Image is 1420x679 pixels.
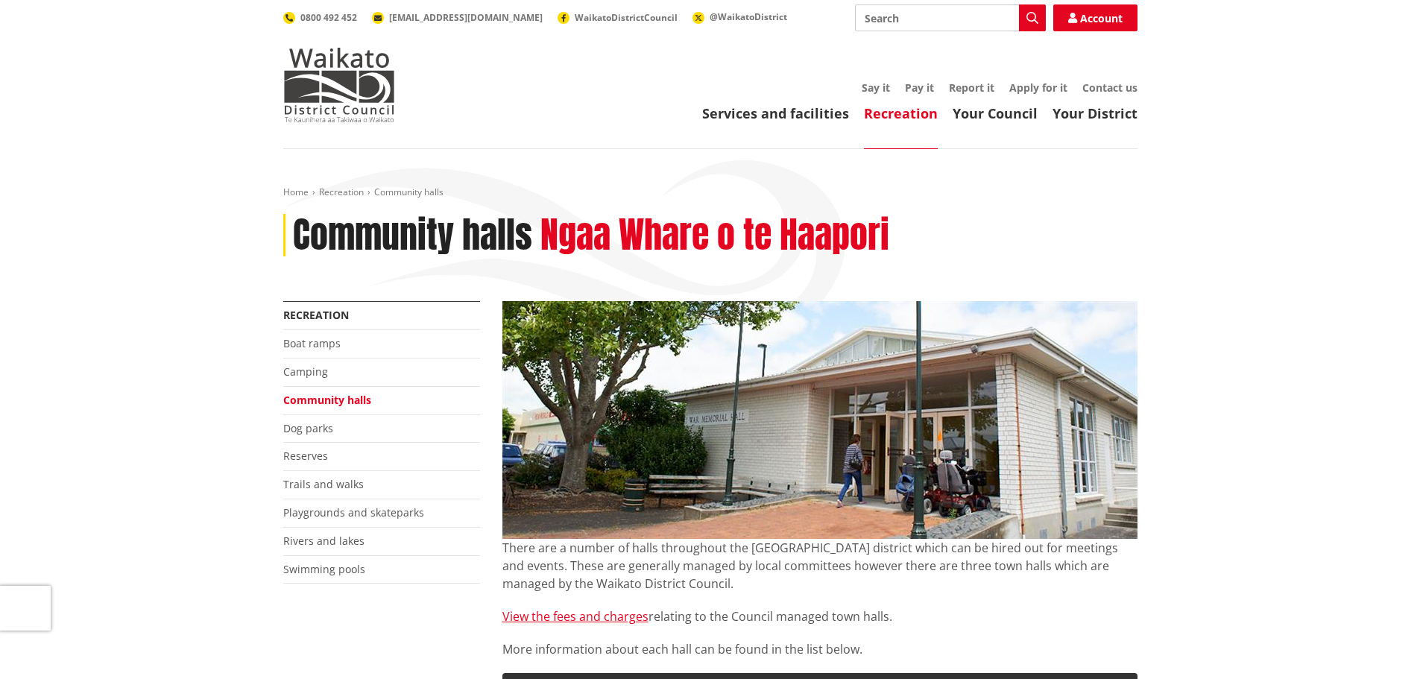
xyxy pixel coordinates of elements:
[283,505,424,519] a: Playgrounds and skateparks
[283,336,341,350] a: Boat ramps
[283,11,357,24] a: 0800 492 452
[1009,80,1067,95] a: Apply for it
[502,539,1137,593] p: There are a number of halls throughout the [GEOGRAPHIC_DATA] district which can be hired out for ...
[558,11,678,24] a: WaikatoDistrictCouncil
[862,80,890,95] a: Say it
[855,4,1046,31] input: Search input
[953,104,1038,122] a: Your Council
[293,214,532,257] h1: Community halls
[300,11,357,24] span: 0800 492 452
[283,308,349,322] a: Recreation
[502,607,1137,625] p: relating to the Council managed town halls.
[283,421,333,435] a: Dog parks
[283,364,328,379] a: Camping
[1082,80,1137,95] a: Contact us
[1053,4,1137,31] a: Account
[283,186,1137,199] nav: breadcrumb
[575,11,678,24] span: WaikatoDistrictCouncil
[389,11,543,24] span: [EMAIL_ADDRESS][DOMAIN_NAME]
[283,562,365,576] a: Swimming pools
[502,608,649,625] a: View the fees and charges
[502,301,1137,539] img: Ngaruawahia Memorial Hall
[283,393,371,407] a: Community halls
[283,534,365,548] a: Rivers and lakes
[702,104,849,122] a: Services and facilities
[374,186,444,198] span: Community halls
[864,104,938,122] a: Recreation
[905,80,934,95] a: Pay it
[372,11,543,24] a: [EMAIL_ADDRESS][DOMAIN_NAME]
[1053,104,1137,122] a: Your District
[540,214,889,257] h2: Ngaa Whare o te Haapori
[502,640,1137,658] p: More information about each hall can be found in the list below.
[283,477,364,491] a: Trails and walks
[710,10,787,23] span: @WaikatoDistrict
[949,80,994,95] a: Report it
[319,186,364,198] a: Recreation
[692,10,787,23] a: @WaikatoDistrict
[283,449,328,463] a: Reserves
[283,186,309,198] a: Home
[283,48,395,122] img: Waikato District Council - Te Kaunihera aa Takiwaa o Waikato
